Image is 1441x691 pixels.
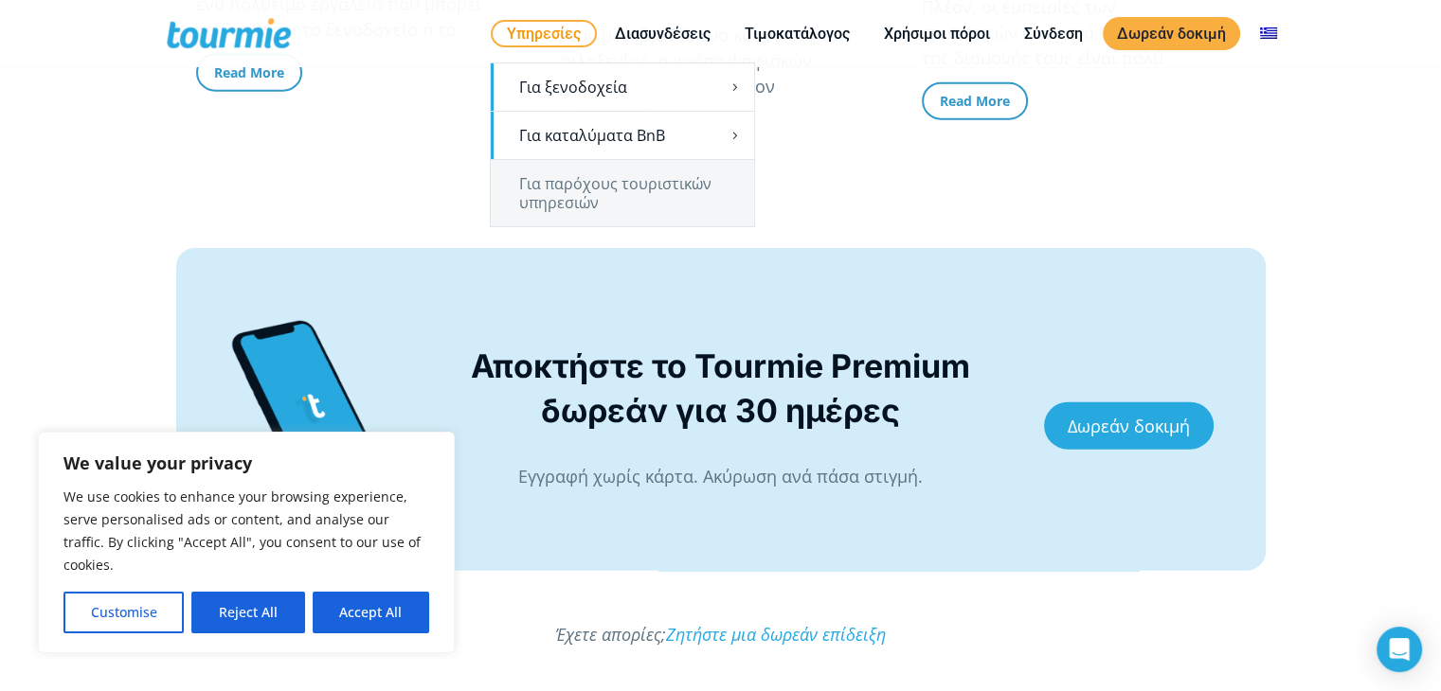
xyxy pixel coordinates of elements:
[491,20,597,47] a: Υπηρεσίες
[555,623,886,646] em: Έχετε απορίες;
[491,160,754,226] a: Για παρόχους τουριστικών υπηρεσιών
[1010,22,1097,45] a: Σύνδεση
[191,592,304,633] button: Reject All
[1377,627,1422,672] div: Open Intercom Messenger
[870,22,1004,45] a: Χρήσιμοι πόροι
[63,452,429,474] p: We value your privacy
[922,82,1028,120] a: Read More
[730,22,864,45] a: Τιμοκατάλογος
[468,344,973,433] div: Αποκτήστε το Tourmie Premium δωρεάν για 30 ημέρες
[214,63,284,81] span: Read More
[518,465,923,487] span: Εγγραφή χωρίς κάρτα. Ακύρωση ανά πάσα στιγμή.
[666,623,886,646] a: Ζητήστε μια δωρεάν επίδειξη
[63,486,429,576] p: We use cookies to enhance your browsing experience, serve personalised ads or content, and analys...
[63,592,184,633] button: Customise
[940,92,1010,110] span: Read More
[1044,402,1214,450] a: Δωρεάν δοκιμή
[313,592,429,633] button: Accept All
[1103,17,1240,50] a: Δωρεάν δοκιμή
[601,22,725,45] a: Διασυνδέσεις
[491,63,754,111] a: Για ξενοδοχεία
[491,112,754,159] a: Για καταλύματα BnB
[196,54,302,92] a: Read More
